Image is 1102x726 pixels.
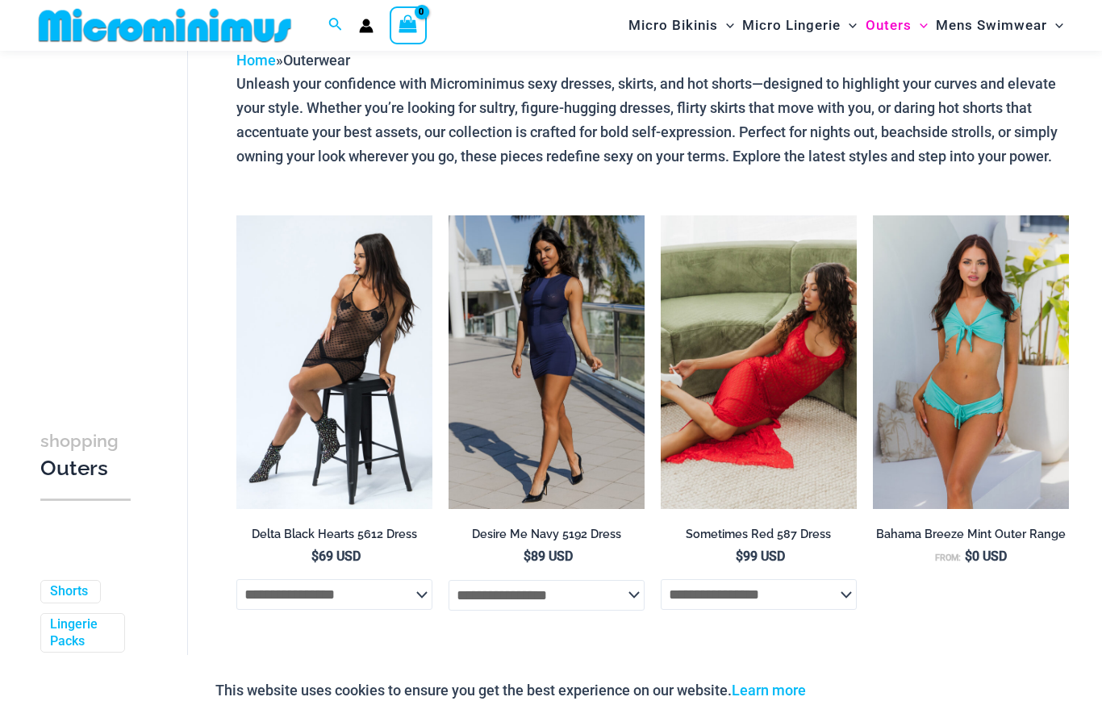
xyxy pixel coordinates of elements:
[736,549,785,564] bdi: 99 USD
[932,5,1067,46] a: Mens SwimwearMenu ToggleMenu Toggle
[283,52,350,69] span: Outerwear
[236,72,1069,168] p: Unleash your confidence with Microminimus sexy dresses, skirts, and hot shorts—designed to highli...
[873,215,1069,510] img: Bahama Breeze Mint 9116 Crop Top 5119 Shorts 01v2
[311,549,361,564] bdi: 69 USD
[1047,5,1063,46] span: Menu Toggle
[738,5,861,46] a: Micro LingerieMenu ToggleMenu Toggle
[449,215,645,510] img: Desire Me Navy 5192 Dress 11
[215,678,806,703] p: This website uses cookies to ensure you get the best experience on our website.
[236,527,432,548] a: Delta Black Hearts 5612 Dress
[912,5,928,46] span: Menu Toggle
[236,52,276,69] a: Home
[622,2,1070,48] nav: Site Navigation
[40,427,131,482] h3: Outers
[236,215,432,510] img: Delta Black Hearts 5612 Dress 05
[661,527,857,548] a: Sometimes Red 587 Dress
[236,215,432,510] a: Delta Black Hearts 5612 Dress 05Delta Black Hearts 5612 Dress 04Delta Black Hearts 5612 Dress 04
[359,19,374,33] a: Account icon link
[661,215,857,510] img: Sometimes Red 587 Dress 10
[449,527,645,548] a: Desire Me Navy 5192 Dress
[328,15,343,35] a: Search icon link
[40,431,119,451] span: shopping
[624,5,738,46] a: Micro BikinisMenu ToggleMenu Toggle
[866,5,912,46] span: Outers
[236,527,432,542] h2: Delta Black Hearts 5612 Dress
[736,549,743,564] span: $
[524,549,531,564] span: $
[661,215,857,510] a: Sometimes Red 587 Dress 10Sometimes Red 587 Dress 09Sometimes Red 587 Dress 09
[390,6,427,44] a: View Shopping Cart, empty
[449,215,645,510] a: Desire Me Navy 5192 Dress 11Desire Me Navy 5192 Dress 09Desire Me Navy 5192 Dress 09
[661,527,857,542] h2: Sometimes Red 587 Dress
[50,583,88,600] a: Shorts
[965,549,1007,564] bdi: 0 USD
[524,549,573,564] bdi: 89 USD
[936,5,1047,46] span: Mens Swimwear
[965,549,972,564] span: $
[449,527,645,542] h2: Desire Me Navy 5192 Dress
[236,52,350,69] span: »
[628,5,718,46] span: Micro Bikinis
[32,7,298,44] img: MM SHOP LOGO FLAT
[50,616,112,650] a: Lingerie Packs
[718,5,734,46] span: Menu Toggle
[742,5,841,46] span: Micro Lingerie
[873,527,1069,542] h2: Bahama Breeze Mint Outer Range
[818,671,887,710] button: Accept
[862,5,932,46] a: OutersMenu ToggleMenu Toggle
[841,5,857,46] span: Menu Toggle
[935,553,961,563] span: From:
[311,549,319,564] span: $
[873,215,1069,510] a: Bahama Breeze Mint 9116 Crop Top 5119 Shorts 01v2Bahama Breeze Mint 9116 Crop Top 5119 Shorts 04v...
[873,527,1069,548] a: Bahama Breeze Mint Outer Range
[40,54,186,377] iframe: TrustedSite Certified
[732,682,806,699] a: Learn more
